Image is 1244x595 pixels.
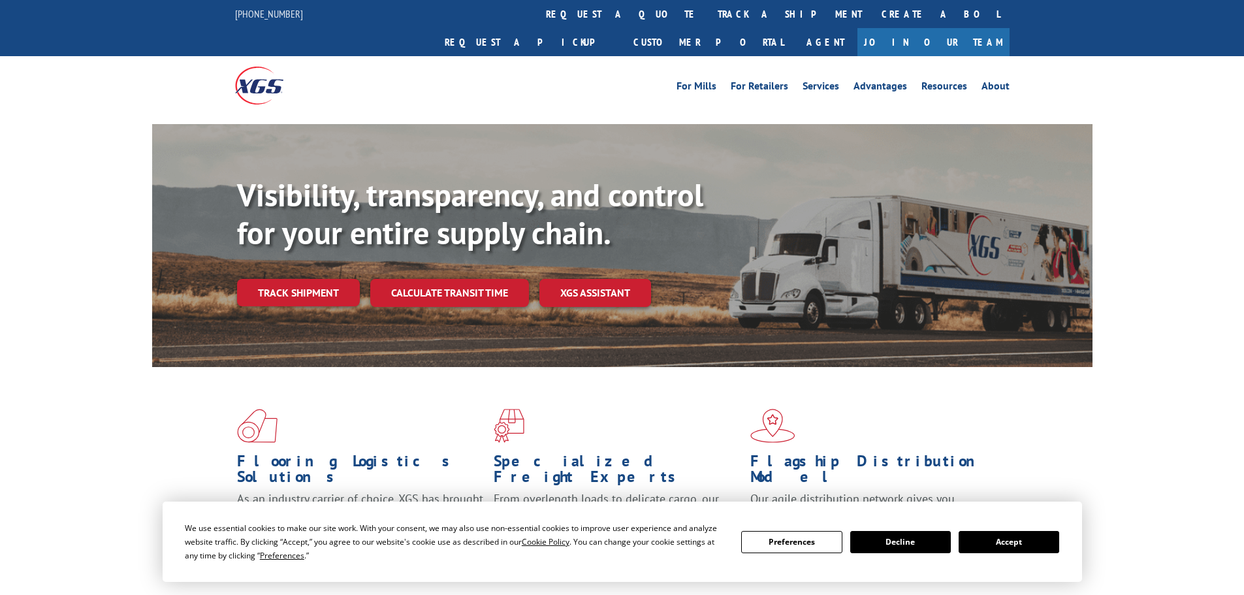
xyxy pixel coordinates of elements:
[494,409,524,443] img: xgs-icon-focused-on-flooring-red
[494,491,741,549] p: From overlength loads to delicate cargo, our experienced staff knows the best way to move your fr...
[741,531,842,553] button: Preferences
[370,279,529,307] a: Calculate transit time
[750,409,795,443] img: xgs-icon-flagship-distribution-model-red
[850,531,951,553] button: Decline
[185,521,726,562] div: We use essential cookies to make our site work. With your consent, we may also use non-essential ...
[803,81,839,95] a: Services
[235,7,303,20] a: [PHONE_NUMBER]
[959,531,1059,553] button: Accept
[237,491,483,538] span: As an industry carrier of choice, XGS has brought innovation and dedication to flooring logistics...
[237,453,484,491] h1: Flooring Logistics Solutions
[981,81,1010,95] a: About
[624,28,793,56] a: Customer Portal
[237,174,703,253] b: Visibility, transparency, and control for your entire supply chain.
[731,81,788,95] a: For Retailers
[494,453,741,491] h1: Specialized Freight Experts
[260,550,304,561] span: Preferences
[750,491,991,522] span: Our agile distribution network gives you nationwide inventory management on demand.
[853,81,907,95] a: Advantages
[163,502,1082,582] div: Cookie Consent Prompt
[237,279,360,306] a: Track shipment
[793,28,857,56] a: Agent
[750,453,997,491] h1: Flagship Distribution Model
[921,81,967,95] a: Resources
[857,28,1010,56] a: Join Our Team
[435,28,624,56] a: Request a pickup
[522,536,569,547] span: Cookie Policy
[539,279,651,307] a: XGS ASSISTANT
[237,409,278,443] img: xgs-icon-total-supply-chain-intelligence-red
[677,81,716,95] a: For Mills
